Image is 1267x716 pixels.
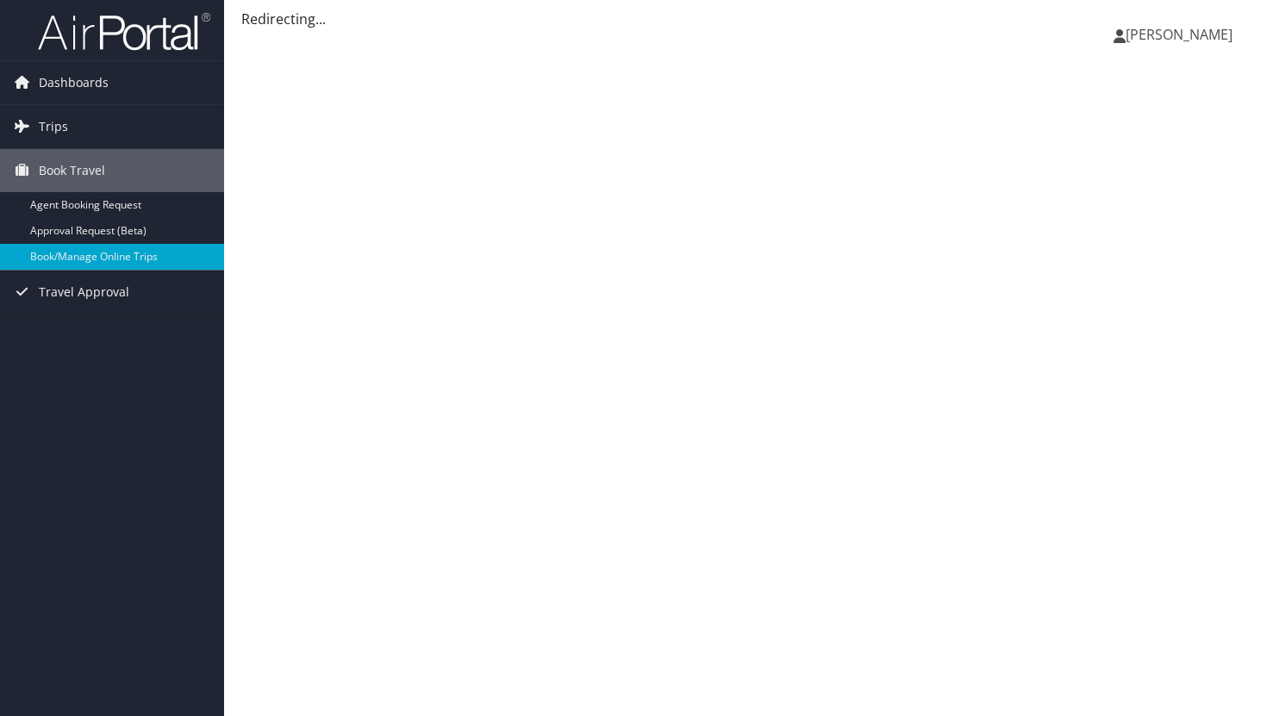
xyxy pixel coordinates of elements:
span: [PERSON_NAME] [1126,25,1233,44]
span: Travel Approval [39,271,129,314]
span: Trips [39,105,68,148]
a: [PERSON_NAME] [1114,9,1250,60]
span: Dashboards [39,61,109,104]
img: airportal-logo.png [38,11,210,52]
div: Redirecting... [241,9,1250,29]
span: Book Travel [39,149,105,192]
